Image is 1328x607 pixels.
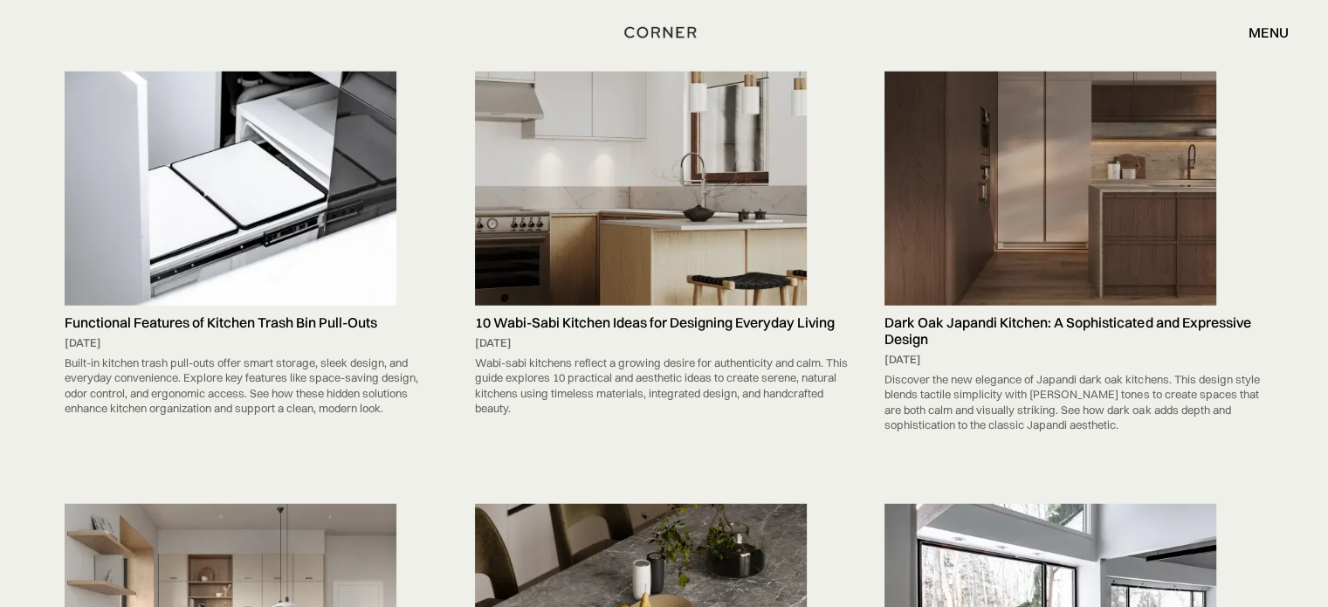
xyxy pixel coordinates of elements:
h5: Dark Oak Japandi Kitchen: A Sophisticated and Expressive Design [884,314,1263,348]
div: Built-in kitchen trash pull-outs offer smart storage, sleek design, and everyday convenience. Exp... [65,351,444,421]
div: menu [1249,25,1289,39]
div: menu [1231,17,1289,47]
a: Dark Oak Japandi Kitchen: A Sophisticated and Expressive Design[DATE]Discover the new elegance of... [876,72,1272,438]
a: home [618,21,709,44]
h5: 10 Wabi-Sabi Kitchen Ideas for Designing Everyday Living [475,314,854,331]
a: 10 Wabi-Sabi Kitchen Ideas for Designing Everyday Living[DATE]Wabi-sabi kitchens reflect a growin... [466,72,863,420]
div: Wabi-sabi kitchens reflect a growing desire for authenticity and calm. This guide explores 10 pra... [475,351,854,421]
div: [DATE] [475,335,854,351]
div: [DATE] [884,352,1263,368]
a: Functional Features of Kitchen Trash Bin Pull-Outs[DATE]Built-in kitchen trash pull-outs offer sm... [56,72,452,420]
div: Discover the new elegance of Japandi dark oak kitchens. This design style blends tactile simplici... [884,368,1263,438]
h5: Functional Features of Kitchen Trash Bin Pull-Outs [65,314,444,331]
div: [DATE] [65,335,444,351]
